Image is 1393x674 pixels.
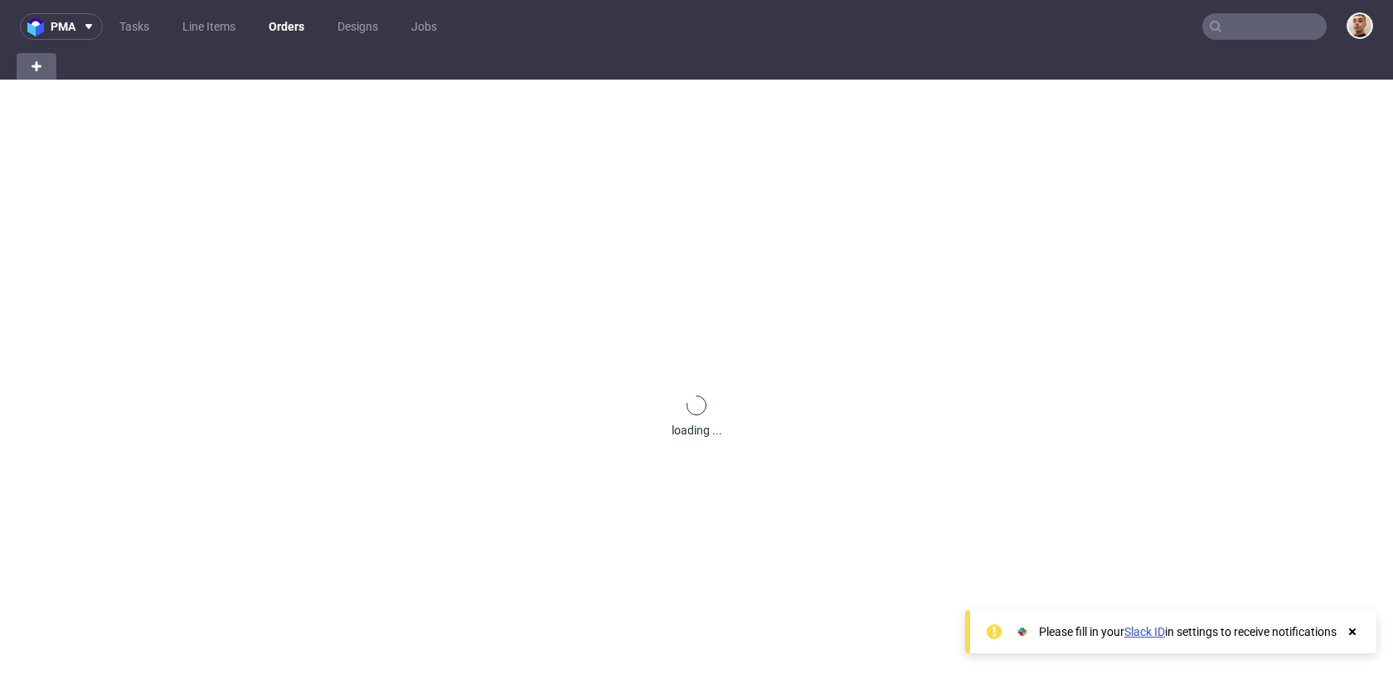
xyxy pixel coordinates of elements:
[672,422,722,439] div: loading ...
[172,13,245,40] a: Line Items
[1014,623,1031,640] img: Slack
[51,21,75,32] span: pma
[401,13,447,40] a: Jobs
[27,17,51,36] img: logo
[1124,625,1165,638] a: Slack ID
[109,13,159,40] a: Tasks
[1348,14,1371,37] img: Bartłomiej Leśniczuk
[1039,623,1337,640] div: Please fill in your in settings to receive notifications
[259,13,314,40] a: Orders
[328,13,388,40] a: Designs
[20,13,103,40] button: pma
